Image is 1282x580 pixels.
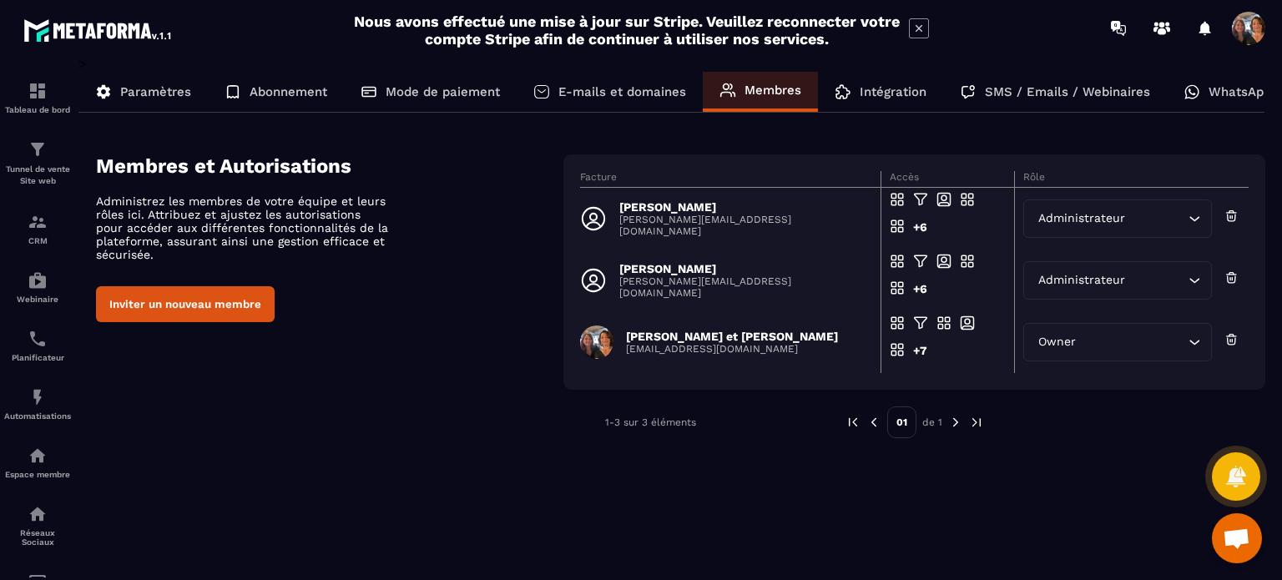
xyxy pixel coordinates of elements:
p: Réseaux Sociaux [4,528,71,547]
p: E-mails et domaines [558,84,686,99]
p: CRM [4,236,71,245]
div: Search for option [1023,323,1211,361]
th: Rôle [1015,171,1249,188]
h4: Membres et Autorisations [96,154,563,178]
input: Search for option [1079,333,1184,351]
input: Search for option [1128,271,1184,290]
p: SMS / Emails / Webinaires [985,84,1150,99]
div: > [78,56,1265,463]
img: scheduler [28,329,48,349]
th: Accès [881,171,1015,188]
p: Tunnel de vente Site web [4,164,71,187]
div: +7 [913,342,928,369]
p: Mode de paiement [386,84,500,99]
p: 01 [887,406,916,438]
img: social-network [28,504,48,524]
p: [EMAIL_ADDRESS][DOMAIN_NAME] [626,343,838,355]
p: Espace membre [4,470,71,479]
p: [PERSON_NAME] [619,262,871,275]
p: [PERSON_NAME] [619,200,871,214]
p: Paramètres [120,84,191,99]
p: [PERSON_NAME][EMAIL_ADDRESS][DOMAIN_NAME] [619,214,871,237]
a: automationsautomationsAutomatisations [4,375,71,433]
p: Administrez les membres de votre équipe et leurs rôles ici. Attribuez et ajustez les autorisation... [96,194,388,261]
div: +6 [913,219,928,245]
p: Automatisations [4,411,71,421]
a: schedulerschedulerPlanificateur [4,316,71,375]
input: Search for option [1128,209,1184,228]
span: Administrateur [1034,209,1128,228]
img: formation [28,212,48,232]
span: Owner [1034,333,1079,351]
a: formationformationTunnel de vente Site web [4,127,71,199]
p: [PERSON_NAME] et [PERSON_NAME] [626,330,838,343]
h2: Nous avons effectué une mise à jour sur Stripe. Veuillez reconnecter votre compte Stripe afin de ... [353,13,901,48]
span: Administrateur [1034,271,1128,290]
th: Facture [580,171,881,188]
img: formation [28,81,48,101]
p: Webinaire [4,295,71,304]
p: Intégration [860,84,926,99]
p: de 1 [922,416,942,429]
a: automationsautomationsWebinaire [4,258,71,316]
a: automationsautomationsEspace membre [4,433,71,492]
a: social-networksocial-networkRéseaux Sociaux [4,492,71,559]
p: Tableau de bord [4,105,71,114]
div: Ouvrir le chat [1212,513,1262,563]
p: Membres [744,83,801,98]
p: Planificateur [4,353,71,362]
img: prev [866,415,881,430]
img: automations [28,387,48,407]
p: [PERSON_NAME][EMAIL_ADDRESS][DOMAIN_NAME] [619,275,871,299]
div: +6 [913,280,928,307]
img: prev [845,415,861,430]
img: next [948,415,963,430]
img: automations [28,446,48,466]
p: Abonnement [250,84,327,99]
img: next [969,415,984,430]
p: WhatsApp [1209,84,1271,99]
img: formation [28,139,48,159]
button: Inviter un nouveau membre [96,286,275,322]
img: logo [23,15,174,45]
a: formationformationCRM [4,199,71,258]
div: Search for option [1023,199,1211,238]
img: automations [28,270,48,290]
p: 1-3 sur 3 éléments [605,416,696,428]
a: formationformationTableau de bord [4,68,71,127]
div: Search for option [1023,261,1211,300]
